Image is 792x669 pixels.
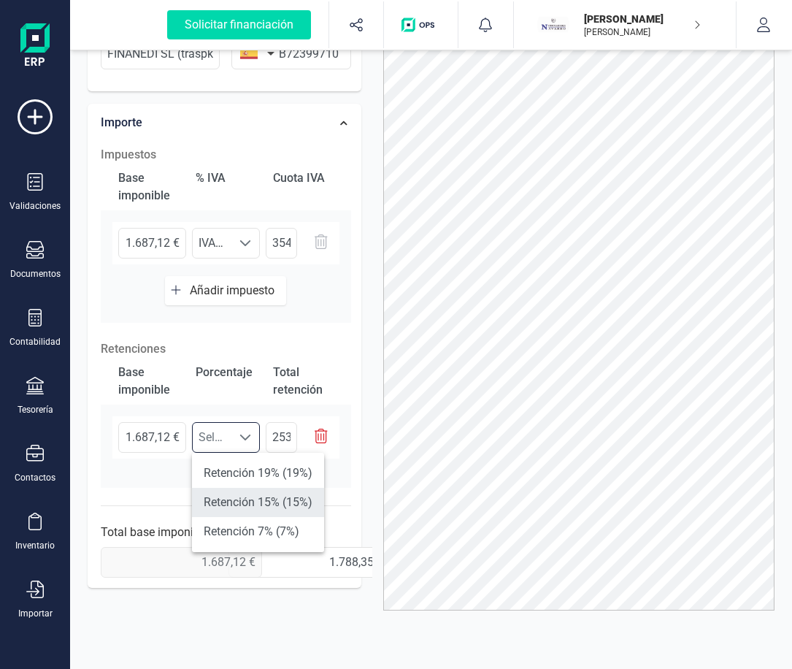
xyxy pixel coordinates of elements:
[101,524,209,541] label: Total base imponible
[584,12,701,26] p: [PERSON_NAME]
[190,283,280,297] span: Añadir impuesto
[118,422,186,453] input: 0,00 €
[192,517,324,546] li: Retención 7% (7%)
[190,358,261,405] div: Porcentaje
[101,146,351,164] h2: Impuestos
[18,404,53,416] div: Tesorería
[10,268,61,280] div: Documentos
[150,1,328,48] button: Solicitar financiación
[192,488,324,517] li: Retención 15% (15%)
[15,540,55,551] div: Inventario
[167,10,311,39] div: Solicitar financiación
[9,200,61,212] div: Validaciones
[393,1,449,48] button: Logo de OPS
[537,9,569,41] img: JU
[266,228,297,259] input: 0,00 €
[266,422,297,453] input: 0,00 €
[193,423,231,452] span: Seleccione un %
[112,164,184,210] div: Base imponible
[192,459,324,488] li: Retención 19% (19%)
[401,18,440,32] img: Logo de OPS
[9,336,61,348] div: Contabilidad
[101,340,351,358] p: Retenciones
[531,1,718,48] button: JU[PERSON_NAME][PERSON_NAME]
[190,164,261,210] div: % IVA
[267,164,339,210] div: Cuota IVA
[267,358,339,405] div: Total retención
[112,358,184,405] div: Base imponible
[228,547,390,578] input: 0,00 €
[584,26,701,38] p: [PERSON_NAME]
[18,608,53,619] div: Importar
[20,23,50,70] img: Logo Finanedi
[101,115,142,129] span: Importe
[118,228,186,259] input: 0,00 €
[15,472,55,483] div: Contactos
[165,276,286,305] button: Añadir impuesto
[193,229,231,258] span: IVA 21% (21%)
